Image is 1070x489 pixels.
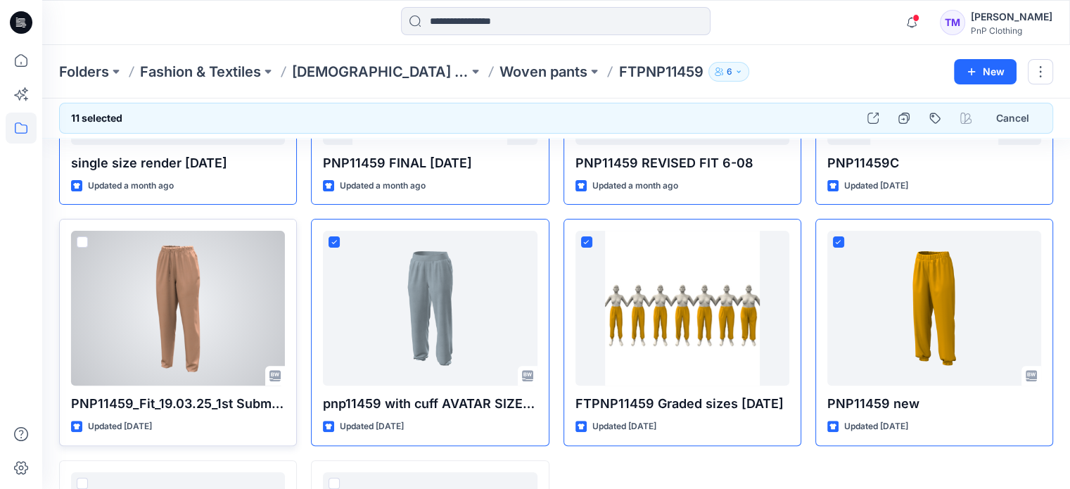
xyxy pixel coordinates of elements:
button: New [954,59,1017,84]
a: Fashion & Textiles [140,62,261,82]
p: FTPNP11459 [618,62,703,82]
a: Folders [59,62,109,82]
p: Updated [DATE] [592,419,656,434]
p: Updated [DATE] [844,179,908,193]
p: PNP11459 FINAL [DATE] [323,153,537,173]
p: Updated [DATE] [340,419,404,434]
p: FTPNP11459 Graded sizes [DATE] [575,394,789,414]
p: pnp11459 with cuff AVATAR SIZE SET [323,394,537,414]
div: [PERSON_NAME] [971,8,1052,25]
button: 6 [708,62,749,82]
button: Cancel [984,106,1041,131]
p: Updated a month ago [592,179,678,193]
p: Updated [DATE] [844,419,908,434]
p: PNP11459_Fit_19.03.25_1st Submission [71,394,285,414]
p: PNP11459 new [827,394,1041,414]
h6: 11 selected [71,110,122,127]
a: Woven pants [499,62,587,82]
p: 6 [726,64,732,80]
p: single size render [DATE] [71,153,285,173]
div: PnP Clothing [971,25,1052,36]
div: TM [940,10,965,35]
p: PNP11459C [827,153,1041,173]
a: [DEMOGRAPHIC_DATA] Outerwear [292,62,469,82]
p: PNP11459 REVISED FIT 6-08 [575,153,789,173]
p: Updated [DATE] [88,419,152,434]
p: Updated a month ago [340,179,426,193]
p: Updated a month ago [88,179,174,193]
